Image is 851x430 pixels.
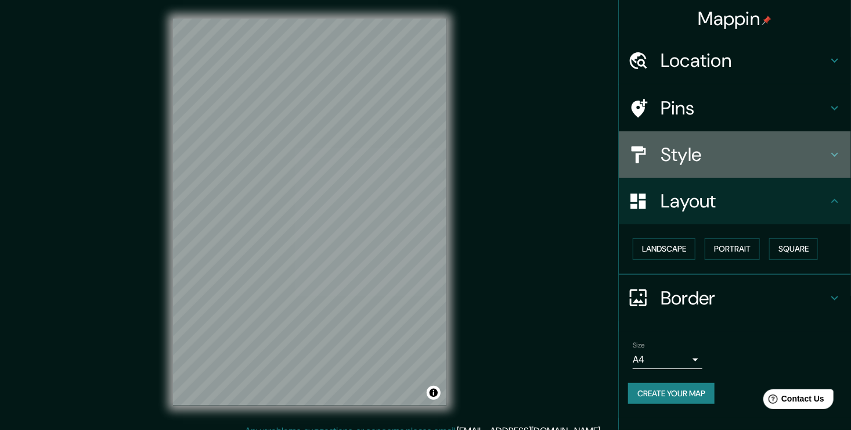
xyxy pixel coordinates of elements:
[633,238,695,260] button: Landscape
[762,16,771,25] img: pin-icon.png
[769,238,818,260] button: Square
[705,238,760,260] button: Portrait
[748,385,838,417] iframe: Help widget launcher
[427,386,441,400] button: Toggle attribution
[661,189,828,213] h4: Layout
[633,350,702,369] div: A4
[173,19,446,406] canvas: Map
[619,85,851,131] div: Pins
[628,383,715,404] button: Create your map
[661,286,828,310] h4: Border
[619,275,851,321] div: Border
[619,131,851,178] div: Style
[619,37,851,84] div: Location
[661,49,828,72] h4: Location
[698,7,772,30] h4: Mappin
[619,178,851,224] div: Layout
[633,340,645,350] label: Size
[661,143,828,166] h4: Style
[661,96,828,120] h4: Pins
